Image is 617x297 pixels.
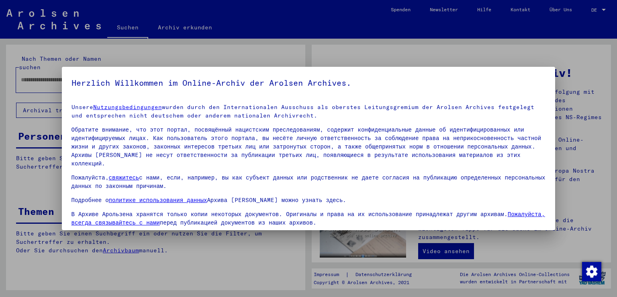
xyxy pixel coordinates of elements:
font: с нами, если, например, вы как субъект данных или родственник не даете согласия на публикацию опр... [72,174,545,190]
font: Подробнее о [72,196,109,204]
font: Архива [PERSON_NAME] можно узнать здесь. [207,196,346,204]
div: Изменить согласие [582,262,601,281]
a: свяжитесь [109,174,139,181]
img: Изменить согласие [582,262,601,281]
font: В Архиве Арользена хранятся только копии некоторых документов. Оригиналы и права на их использова... [72,210,508,218]
font: перед публикацией документов из наших архивов. [160,219,317,226]
font: Обратите внимание, что этот портал, посвящённый нацистским преследованиям, содержит конфиденциаль... [72,126,541,167]
p: Unsere wurden durch den Internationalen Ausschuss als oberstes Leitungsgremium der Arolsen Archiv... [72,103,546,120]
h5: Herzlich Willkommen im Online-Archiv der Arolsen Archives. [72,76,546,89]
font: Пожалуйста, [72,174,109,181]
a: Nutzungsbedingungen [93,103,162,111]
a: политике использования данных [109,196,207,204]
